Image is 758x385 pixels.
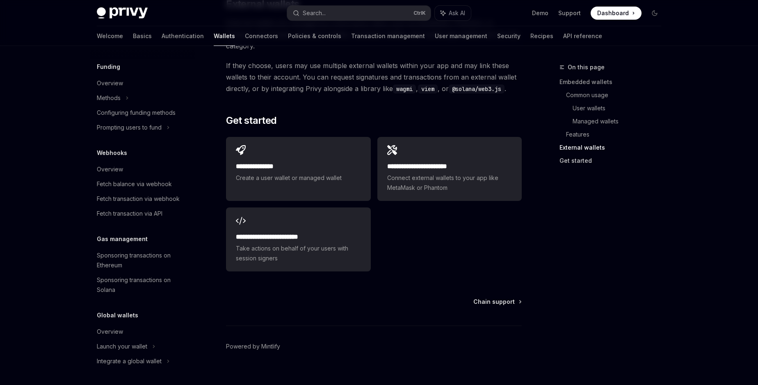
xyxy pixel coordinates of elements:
[236,173,361,183] span: Create a user wallet or managed wallet
[351,26,425,46] a: Transaction management
[97,62,120,72] h5: Funding
[97,93,121,103] div: Methods
[97,26,123,46] a: Welcome
[393,84,416,93] code: wagmi
[573,115,668,128] a: Managed wallets
[97,78,123,88] div: Overview
[568,62,605,72] span: On this page
[303,8,326,18] div: Search...
[90,273,195,297] a: Sponsoring transactions on Solana
[473,298,515,306] span: Chain support
[245,26,278,46] a: Connectors
[591,7,642,20] a: Dashboard
[97,209,162,219] div: Fetch transaction via API
[97,179,172,189] div: Fetch balance via webhook
[90,105,195,120] a: Configuring funding methods
[418,84,438,93] code: viem
[162,26,204,46] a: Authentication
[563,26,602,46] a: API reference
[435,6,471,21] button: Ask AI
[97,327,123,337] div: Overview
[214,26,235,46] a: Wallets
[236,244,361,263] span: Take actions on behalf of your users with session signers
[97,194,180,204] div: Fetch transaction via webhook
[558,9,581,17] a: Support
[573,102,668,115] a: User wallets
[559,141,668,154] a: External wallets
[648,7,661,20] button: Toggle dark mode
[473,298,521,306] a: Chain support
[97,123,162,132] div: Prompting users to fund
[90,206,195,221] a: Fetch transaction via API
[226,342,280,351] a: Powered by Mintlify
[566,89,668,102] a: Common usage
[97,342,147,351] div: Launch your wallet
[287,6,431,21] button: Search...CtrlK
[90,76,195,91] a: Overview
[97,234,148,244] h5: Gas management
[226,114,276,127] span: Get started
[559,154,668,167] a: Get started
[97,310,138,320] h5: Global wallets
[90,162,195,177] a: Overview
[226,60,522,94] span: If they choose, users may use multiple external wallets within your app and may link these wallet...
[387,173,512,193] span: Connect external wallets to your app like MetaMask or Phantom
[90,248,195,273] a: Sponsoring transactions on Ethereum
[449,9,465,17] span: Ask AI
[90,177,195,191] a: Fetch balance via webhook
[97,251,190,270] div: Sponsoring transactions on Ethereum
[90,324,195,339] a: Overview
[97,275,190,295] div: Sponsoring transactions on Solana
[97,356,162,366] div: Integrate a global wallet
[90,191,195,206] a: Fetch transaction via webhook
[566,128,668,141] a: Features
[97,164,123,174] div: Overview
[497,26,521,46] a: Security
[413,10,426,16] span: Ctrl K
[530,26,553,46] a: Recipes
[559,75,668,89] a: Embedded wallets
[97,7,148,19] img: dark logo
[532,9,548,17] a: Demo
[97,148,127,158] h5: Webhooks
[288,26,341,46] a: Policies & controls
[133,26,152,46] a: Basics
[449,84,505,93] code: @solana/web3.js
[435,26,487,46] a: User management
[97,108,176,118] div: Configuring funding methods
[597,9,629,17] span: Dashboard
